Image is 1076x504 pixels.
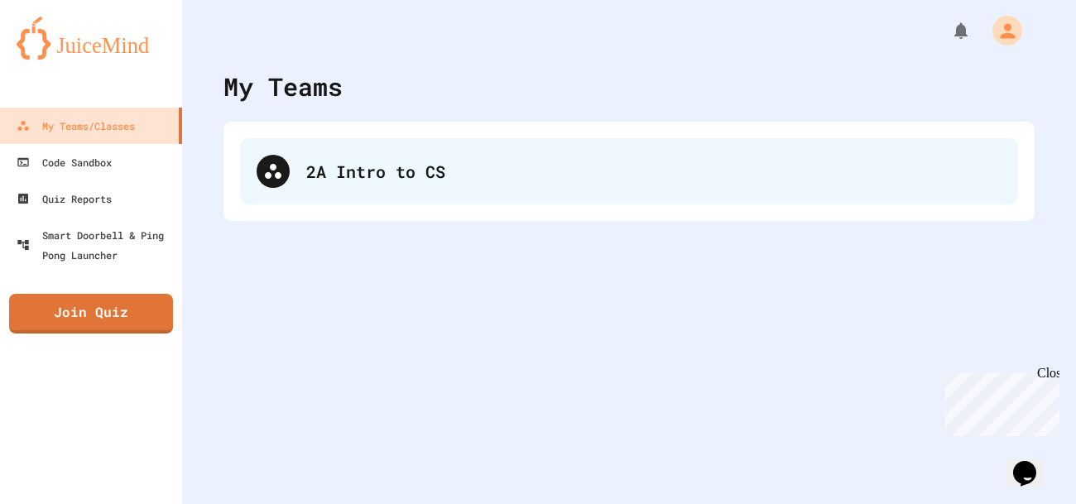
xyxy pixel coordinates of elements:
[939,366,1059,436] iframe: chat widget
[975,12,1026,50] div: My Account
[17,116,135,136] div: My Teams/Classes
[1006,438,1059,487] iframe: chat widget
[17,17,166,60] img: logo-orange.svg
[17,189,112,209] div: Quiz Reports
[223,68,343,105] div: My Teams
[920,17,975,45] div: My Notifications
[7,7,114,105] div: Chat with us now!Close
[17,152,112,172] div: Code Sandbox
[306,159,1002,184] div: 2A Intro to CS
[17,225,175,265] div: Smart Doorbell & Ping Pong Launcher
[240,138,1018,204] div: 2A Intro to CS
[9,294,173,334] a: Join Quiz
